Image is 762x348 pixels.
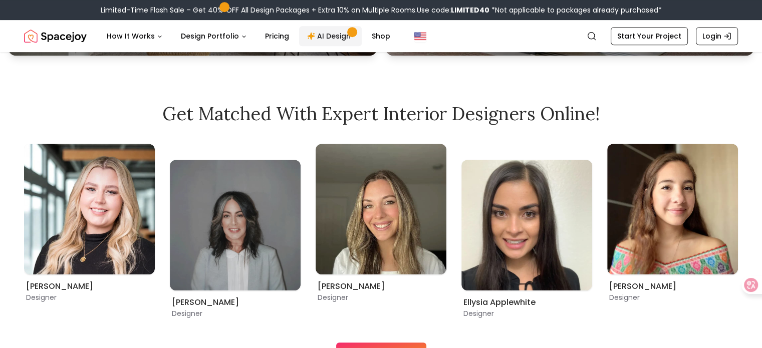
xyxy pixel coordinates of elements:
[607,144,738,274] img: Maria Castillero
[170,160,301,290] img: Kaitlyn Zill
[257,26,297,46] a: Pricing
[607,144,738,286] div: 1 / 8
[461,160,592,290] img: Ellysia Applewhite
[364,26,398,46] a: Shop
[611,27,688,45] a: Start Your Project
[99,26,398,46] nav: Main
[609,292,736,302] p: Designer
[414,30,426,42] img: United States
[463,296,590,308] h6: Ellysia Applewhite
[318,292,444,302] p: Designer
[489,5,662,15] span: *Not applicable to packages already purchased*
[26,292,153,302] p: Designer
[24,20,738,52] nav: Global
[609,280,736,292] h6: [PERSON_NAME]
[417,5,489,15] span: Use code:
[451,5,489,15] b: LIMITED40
[24,104,738,124] h2: Get Matched with Expert Interior Designers Online!
[299,26,362,46] a: AI Design
[173,26,255,46] button: Design Portfolio
[463,308,590,318] p: Designer
[24,26,87,46] a: Spacejoy
[101,5,662,15] div: Limited-Time Flash Sale – Get 40% OFF All Design Packages + Extra 10% on Multiple Rooms.
[461,144,592,318] div: 8 / 8
[170,144,301,318] div: 6 / 8
[318,280,444,292] h6: [PERSON_NAME]
[99,26,171,46] button: How It Works
[316,144,446,286] div: 7 / 8
[24,144,155,286] div: 5 / 8
[24,144,738,318] div: Carousel
[172,308,299,318] p: Designer
[24,144,155,274] img: Hannah James
[696,27,738,45] a: Login
[26,280,153,292] h6: [PERSON_NAME]
[172,296,299,308] h6: [PERSON_NAME]
[316,144,446,274] img: Sarah Nelson
[24,26,87,46] img: Spacejoy Logo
